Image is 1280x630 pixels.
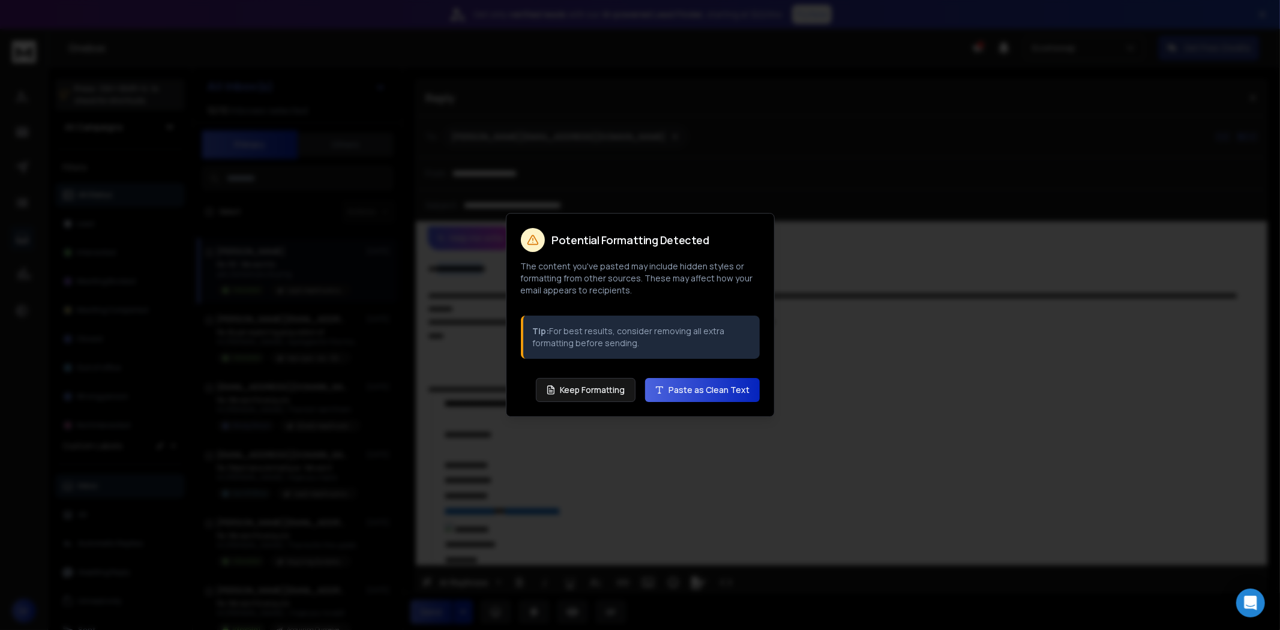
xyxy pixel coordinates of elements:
button: Paste as Clean Text [645,378,760,402]
h2: Potential Formatting Detected [552,235,709,245]
p: For best results, consider removing all extra formatting before sending. [533,325,750,349]
strong: Tip: [533,325,550,337]
div: Open Intercom Messenger [1236,589,1265,617]
p: The content you've pasted may include hidden styles or formatting from other sources. These may a... [521,260,760,296]
button: Keep Formatting [536,378,635,402]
